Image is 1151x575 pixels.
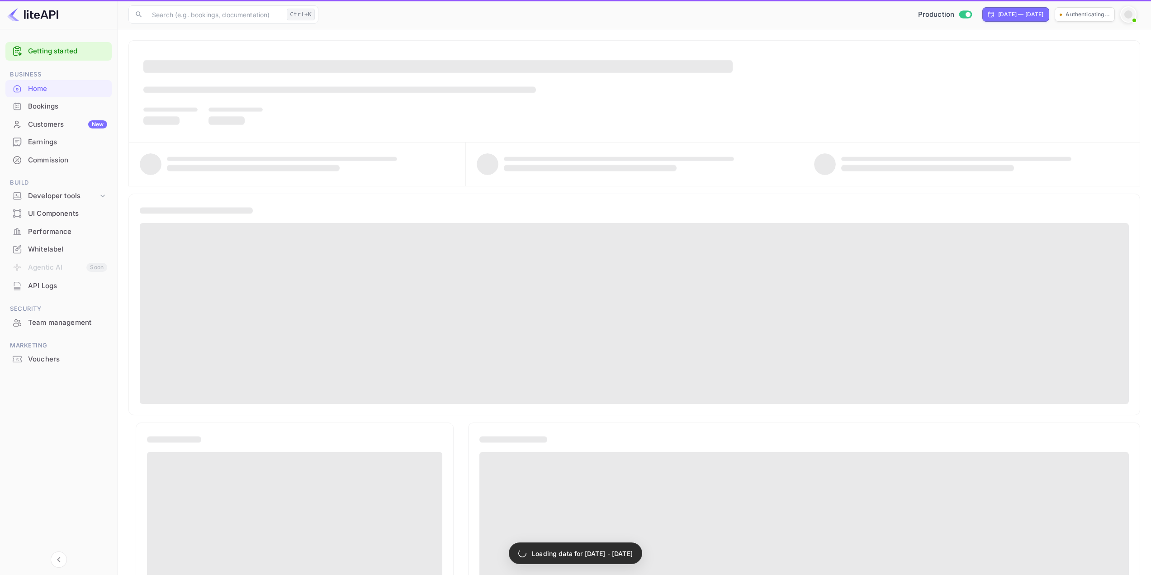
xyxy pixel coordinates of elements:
div: UI Components [5,205,112,223]
a: Commission [5,152,112,168]
a: CustomersNew [5,116,112,133]
a: Performance [5,223,112,240]
div: Team management [5,314,112,332]
div: Developer tools [28,191,98,201]
div: New [88,120,107,128]
p: Authenticating... [1066,10,1110,19]
div: Home [5,80,112,98]
div: Ctrl+K [287,9,315,20]
span: Business [5,70,112,80]
span: Marketing [5,341,112,351]
div: Vouchers [28,354,107,365]
img: LiteAPI logo [7,7,58,22]
div: Commission [28,155,107,166]
div: Commission [5,152,112,169]
div: Switch to Sandbox mode [914,10,976,20]
div: Bookings [28,101,107,112]
div: Team management [28,318,107,328]
div: API Logs [28,281,107,291]
div: Earnings [28,137,107,147]
a: Home [5,80,112,97]
div: Vouchers [5,351,112,368]
a: Vouchers [5,351,112,367]
a: Getting started [28,46,107,57]
div: Click to change the date range period [982,7,1049,22]
div: Developer tools [5,188,112,204]
a: Earnings [5,133,112,150]
div: Performance [28,227,107,237]
button: Collapse navigation [51,551,67,568]
p: Loading data for [DATE] - [DATE] [532,549,633,558]
a: API Logs [5,277,112,294]
a: Team management [5,314,112,331]
input: Search (e.g. bookings, documentation) [147,5,283,24]
span: Security [5,304,112,314]
div: Whitelabel [5,241,112,258]
div: Customers [28,119,107,130]
div: [DATE] — [DATE] [998,10,1043,19]
a: Bookings [5,98,112,114]
div: UI Components [28,209,107,219]
span: Production [918,10,955,20]
div: API Logs [5,277,112,295]
div: Getting started [5,42,112,61]
a: UI Components [5,205,112,222]
div: Performance [5,223,112,241]
span: Build [5,178,112,188]
div: Earnings [5,133,112,151]
div: Bookings [5,98,112,115]
div: Whitelabel [28,244,107,255]
a: Whitelabel [5,241,112,257]
div: Home [28,84,107,94]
